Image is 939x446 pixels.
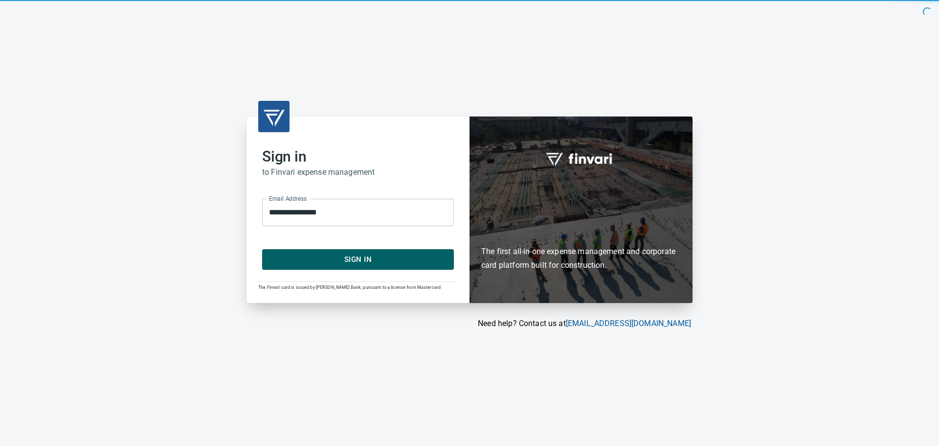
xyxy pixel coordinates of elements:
div: Finvari [469,117,693,303]
img: transparent_logo.png [262,105,286,128]
h6: to Finvari expense management [262,165,454,179]
img: fullword_logo_white.png [544,147,618,170]
h6: The first all-in-one expense management and corporate card platform built for construction. [481,188,681,273]
p: Need help? Contact us at [246,318,691,329]
button: Sign In [262,249,454,270]
span: Sign In [273,253,443,266]
span: The Finvari card is issued by [PERSON_NAME] Bank, pursuant to a license from Mastercard [258,285,441,290]
h2: Sign in [262,148,454,165]
a: [EMAIL_ADDRESS][DOMAIN_NAME] [566,319,691,328]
